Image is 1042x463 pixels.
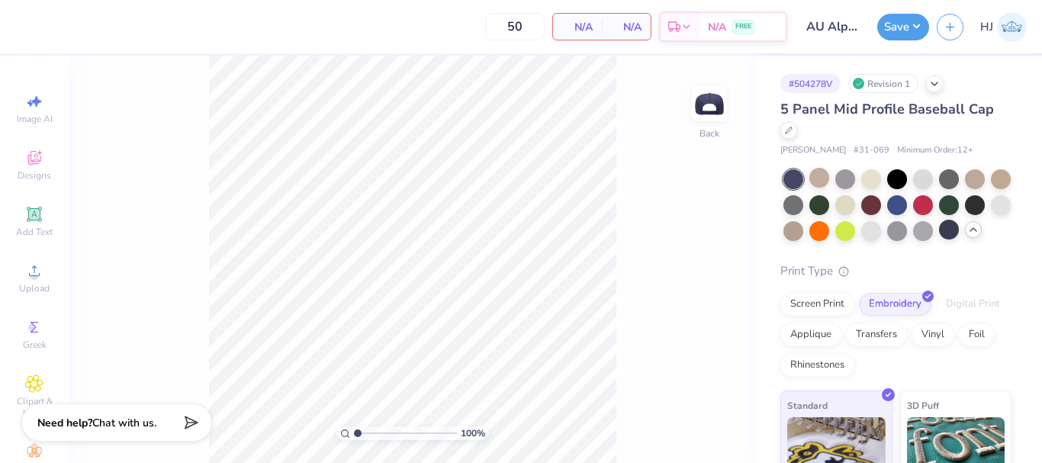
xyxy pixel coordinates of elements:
strong: Need help? [37,416,92,430]
span: [PERSON_NAME] [780,144,846,157]
span: Add Text [16,226,53,238]
span: HJ [980,18,993,36]
span: Image AI [17,113,53,125]
div: # 504278V [780,74,841,93]
div: Transfers [846,323,907,346]
span: 100 % [461,426,485,440]
span: 3D Puff [907,397,939,413]
span: Minimum Order: 12 + [897,144,973,157]
span: N/A [708,19,726,35]
div: Rhinestones [780,354,854,377]
span: Designs [18,169,51,182]
div: Print Type [780,262,1011,280]
div: Embroidery [859,293,931,316]
span: Greek [23,339,47,351]
div: Screen Print [780,293,854,316]
input: Untitled Design [795,11,870,42]
div: Applique [780,323,841,346]
img: Back [694,88,725,119]
img: Hughe Josh Cabanete [997,12,1027,42]
span: N/A [611,19,642,35]
button: Save [877,14,929,40]
span: Upload [19,282,50,294]
div: Foil [959,323,995,346]
span: N/A [562,19,593,35]
span: 5 Panel Mid Profile Baseball Cap [780,100,994,118]
a: HJ [980,12,1027,42]
input: – – [485,13,545,40]
div: Back [699,127,719,140]
div: Revision 1 [848,74,918,93]
span: Chat with us. [92,416,156,430]
div: Vinyl [912,323,954,346]
span: # 31-069 [854,144,889,157]
span: FREE [735,21,751,32]
span: Clipart & logos [8,395,61,420]
div: Digital Print [936,293,1010,316]
span: Standard [787,397,828,413]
